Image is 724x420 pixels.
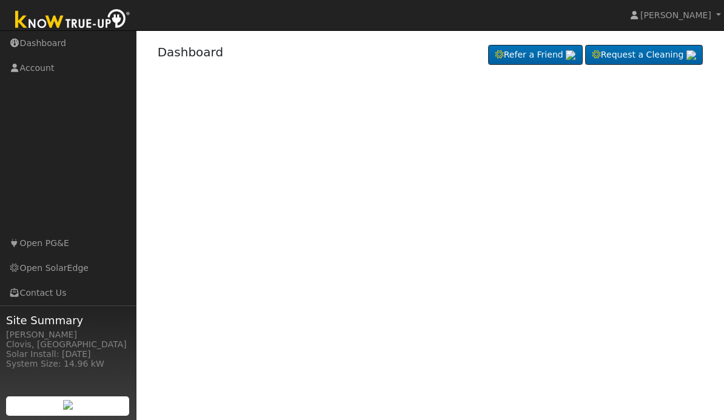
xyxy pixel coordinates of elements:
img: retrieve [566,50,575,60]
img: Know True-Up [9,7,136,34]
div: Solar Install: [DATE] [6,348,130,361]
div: [PERSON_NAME] [6,328,130,341]
span: [PERSON_NAME] [640,10,711,20]
img: retrieve [686,50,696,60]
a: Dashboard [158,45,224,59]
div: System Size: 14.96 kW [6,358,130,370]
div: Clovis, [GEOGRAPHIC_DATA] [6,338,130,351]
a: Request a Cleaning [585,45,703,65]
a: Refer a Friend [488,45,583,65]
img: retrieve [63,400,73,410]
span: Site Summary [6,312,130,328]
